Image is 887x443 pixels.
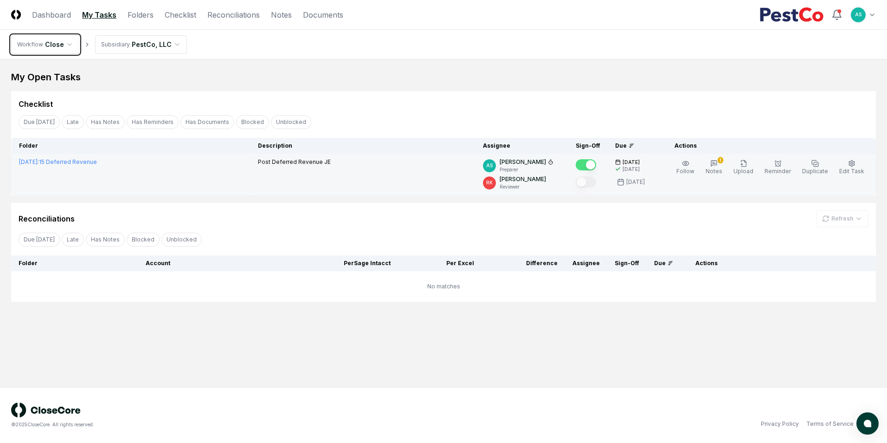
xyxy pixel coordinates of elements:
th: Per Sage Intacct [315,255,398,271]
button: AS [850,7,867,23]
button: Duplicate [800,158,830,177]
th: Assignee [565,255,607,271]
td: No matches [11,271,876,302]
p: [PERSON_NAME] [500,175,546,183]
p: Preparer [500,166,553,173]
a: My Tasks [82,9,116,20]
button: Reminder [763,158,793,177]
p: Reviewer [500,183,546,190]
div: Due [615,142,652,150]
a: Folders [128,9,154,20]
button: Blocked [127,233,160,247]
button: Edit Task [837,158,866,177]
button: Has Reminders [127,115,179,129]
div: [DATE] [626,178,645,186]
div: Account [146,259,307,267]
p: Post Deferred Revenue JE [258,158,331,166]
span: Duplicate [802,168,828,175]
a: Terms of Service [806,420,854,428]
button: Blocked [236,115,269,129]
div: Due [654,259,673,267]
span: Reminder [765,168,791,175]
button: Follow [675,158,696,177]
th: Assignee [476,138,568,154]
div: Subsidiary [101,40,130,49]
button: Mark complete [576,176,596,188]
img: Logo [11,10,21,20]
button: Unblocked [161,233,202,247]
div: My Open Tasks [11,71,876,84]
div: © 2025 CloseCore. All rights reserved. [11,421,443,428]
a: Checklist [165,9,196,20]
button: Has Notes [86,233,125,247]
th: Difference [482,255,565,271]
button: Mark complete [576,159,596,170]
img: PestCo logo [759,7,824,22]
th: Folder [11,255,138,271]
span: Notes [706,168,722,175]
button: 1Notes [704,158,724,177]
span: [DATE] : [19,158,39,165]
span: Edit Task [839,168,864,175]
p: [PERSON_NAME] [500,158,546,166]
button: Due Today [19,115,60,129]
button: Late [62,233,84,247]
img: logo [11,403,81,417]
div: [DATE] [623,166,640,173]
th: Description [251,138,476,154]
span: AS [855,11,861,18]
div: Workflow [17,40,43,49]
span: Follow [676,168,694,175]
a: Privacy Policy [761,420,799,428]
th: Sign-Off [568,138,608,154]
button: Late [62,115,84,129]
span: Upload [733,168,753,175]
span: AS [486,162,493,169]
button: Upload [732,158,755,177]
th: Folder [12,138,251,154]
div: Actions [688,259,868,267]
span: [DATE] [623,159,640,166]
div: 1 [718,157,723,163]
a: Dashboard [32,9,71,20]
button: Has Notes [86,115,125,129]
a: [DATE]:15 Deferred Revenue [19,158,97,165]
th: Per Excel [398,255,482,271]
span: RK [486,179,493,186]
button: Unblocked [271,115,311,129]
th: Sign-Off [607,255,647,271]
div: Checklist [19,98,53,110]
a: Reconciliations [207,9,260,20]
div: Reconciliations [19,213,75,224]
div: Actions [667,142,868,150]
button: Has Documents [180,115,234,129]
a: Documents [303,9,343,20]
a: Notes [271,9,292,20]
button: Due Today [19,233,60,247]
nav: breadcrumb [11,35,187,54]
button: atlas-launcher [856,412,879,435]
